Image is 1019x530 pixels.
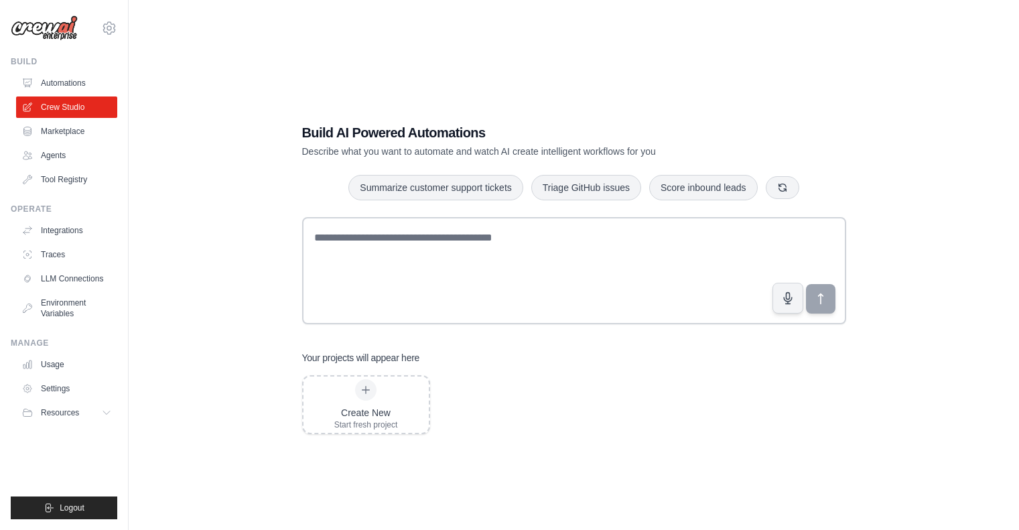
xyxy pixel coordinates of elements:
[41,407,79,418] span: Resources
[16,169,117,190] a: Tool Registry
[302,145,752,158] p: Describe what you want to automate and watch AI create intelligent workflows for you
[772,283,803,314] button: Click to speak your automation idea
[11,56,117,67] div: Build
[16,145,117,166] a: Agents
[16,244,117,265] a: Traces
[11,15,78,41] img: Logo
[16,220,117,241] a: Integrations
[649,175,758,200] button: Score inbound leads
[16,72,117,94] a: Automations
[11,338,117,348] div: Manage
[16,268,117,289] a: LLM Connections
[348,175,523,200] button: Summarize customer support tickets
[16,378,117,399] a: Settings
[60,503,84,513] span: Logout
[11,204,117,214] div: Operate
[531,175,641,200] button: Triage GitHub issues
[766,176,799,199] button: Get new suggestions
[16,354,117,375] a: Usage
[16,292,117,324] a: Environment Variables
[302,351,420,365] h3: Your projects will appear here
[11,496,117,519] button: Logout
[16,402,117,423] button: Resources
[334,419,398,430] div: Start fresh project
[302,123,752,142] h1: Build AI Powered Automations
[16,96,117,118] a: Crew Studio
[16,121,117,142] a: Marketplace
[334,406,398,419] div: Create New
